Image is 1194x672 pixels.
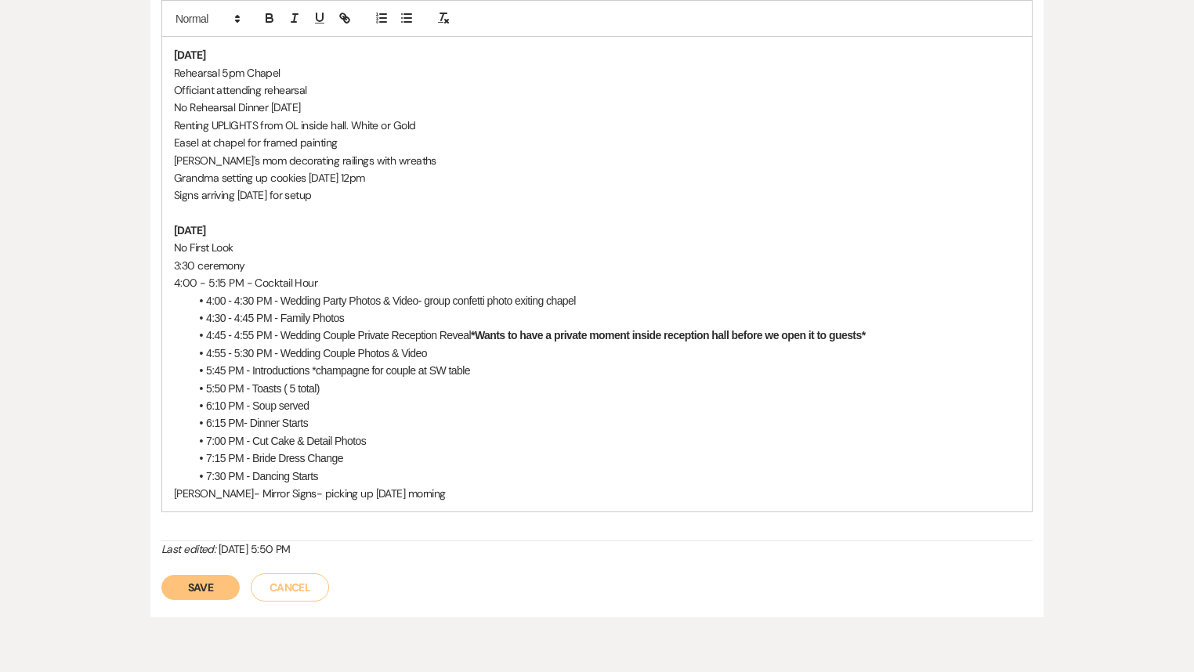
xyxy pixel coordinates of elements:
[190,397,1020,414] li: 6:10 PM - Soup served
[174,485,1020,502] p: [PERSON_NAME]- Mirror Signs- picking up [DATE] morning
[190,468,1020,485] li: 7:30 PM - Dancing Starts
[161,541,1033,558] div: [DATE] 5:50 PM
[174,257,1020,274] p: 3:30 ceremony
[174,274,1020,291] p: 4:00 - 5:15 PM - Cocktail Hour
[174,169,1020,186] p: Grandma setting up cookies [DATE] 12pm
[174,64,1020,81] p: Rehearsal 5pm Chapel
[471,329,866,341] strong: *Wants to have a private moment inside reception hall before we open it to guests*
[190,432,1020,450] li: 7:00 PM - Cut Cake & Detail Photos
[174,134,1020,151] p: Easel at chapel for framed painting
[190,327,1020,344] li: 4:45 - 4:55 PM - Wedding Couple Private Reception Reveal
[251,573,329,602] button: Cancel
[174,152,1020,169] p: [PERSON_NAME]'s mom decorating railings with wreaths
[174,117,1020,134] p: Renting UPLIGHTS from OL inside hall. White or Gold
[190,292,1020,309] li: 4:00 - 4:30 PM - Wedding Party Photos & Video- group confetti photo exiting chapel
[174,99,1020,116] p: No Rehearsal Dinner [DATE]
[190,362,1020,379] li: 5:45 PM - Introductions *champagne for couple at SW table
[161,542,215,556] i: Last edited:
[174,239,1020,256] p: No First Look
[190,309,1020,327] li: 4:30 - 4:45 PM - Family Photos
[174,81,1020,99] p: Officiant attending rehearsal
[190,345,1020,362] li: 4:55 - 5:30 PM - Wedding Couple Photos & Video
[174,48,206,62] strong: [DATE]
[174,186,1020,204] p: Signs arriving [DATE] for setup
[190,450,1020,467] li: 7:15 PM - Bride Dress Change
[190,414,1020,432] li: 6:15 PM- Dinner Starts
[174,223,206,237] strong: [DATE]
[190,380,1020,397] li: 5:50 PM - Toasts ( 5 total)
[161,575,240,600] button: Save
